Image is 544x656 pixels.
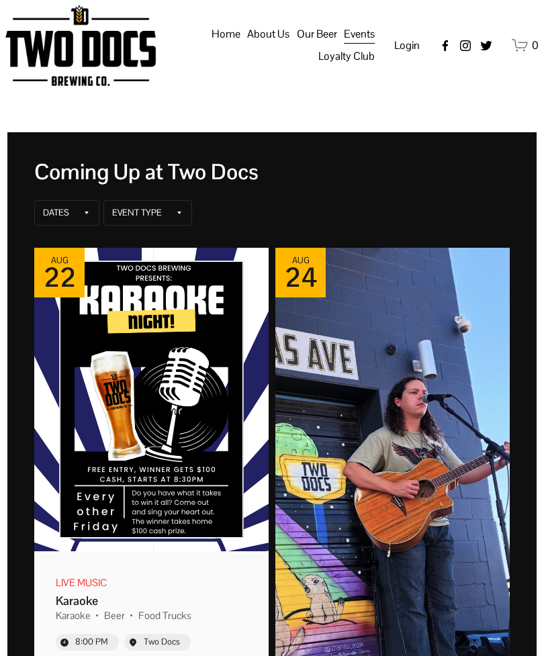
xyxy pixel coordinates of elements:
[34,248,269,551] img: Picture for 'Karaoke' event
[394,38,420,52] span: Login
[297,23,337,46] a: folder dropdown
[344,24,375,44] span: Events
[459,39,472,52] a: instagram-unauth
[532,38,539,52] span: 0
[285,265,317,289] div: 24
[44,265,76,289] div: 22
[56,608,247,622] div: Event tags
[297,24,337,44] span: Our Beer
[56,608,91,622] div: Karaoke
[34,159,510,185] div: Coming Up at Two Docs
[34,248,85,297] div: Event date: August 22
[5,5,156,86] img: Two Docs Brewing Co.
[439,39,452,52] a: Facebook
[75,637,108,648] div: Event time: 8:00 PM
[247,24,289,44] span: About Us
[285,256,317,265] div: Aug
[318,46,375,68] a: folder dropdown
[394,36,420,56] a: Login
[112,207,162,218] div: Event Type
[318,46,375,66] span: Loyalty Club
[43,207,69,218] div: Dates
[104,608,125,622] div: Beer
[275,248,326,297] div: Event date: August 24
[212,23,240,46] a: Home
[56,593,247,608] div: Event name
[512,37,539,54] a: 0 items in cart
[44,256,76,265] div: Aug
[344,23,375,46] a: folder dropdown
[247,23,289,46] a: folder dropdown
[480,39,493,52] a: twitter-unauth
[144,637,180,648] div: Event location
[138,608,191,622] div: Food Trucks
[56,576,107,590] div: Event category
